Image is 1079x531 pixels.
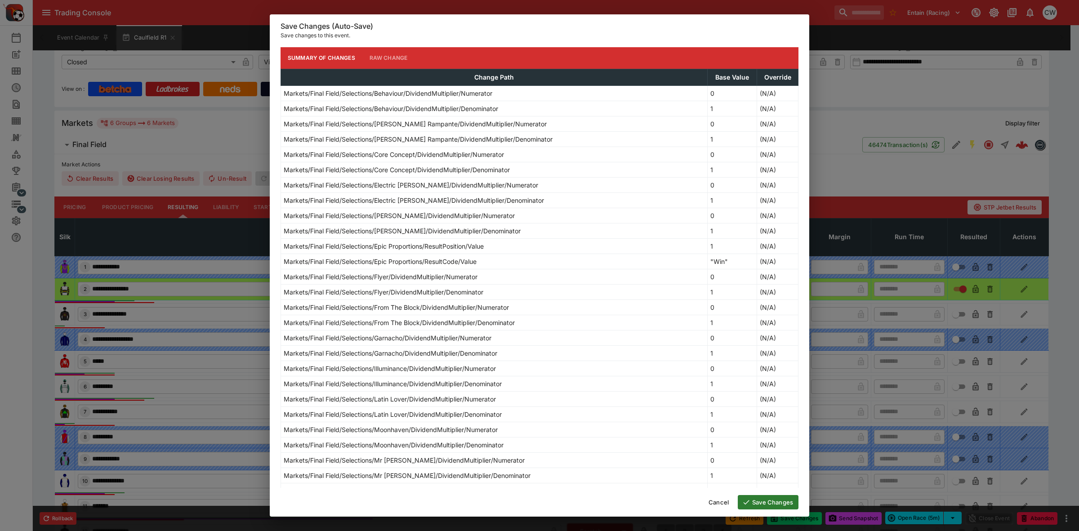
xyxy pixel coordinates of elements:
td: 0 [708,177,757,192]
td: (N/A) [757,422,798,437]
button: Cancel [703,495,734,509]
td: 1 [708,284,757,299]
td: 1 [708,192,757,208]
p: Save changes to this event. [281,31,798,40]
td: "Win" [708,254,757,269]
td: (N/A) [757,406,798,422]
p: Markets/Final Field/Selections/Behaviour/DividendMultiplier/Numerator [284,89,492,98]
td: (N/A) [757,116,798,131]
td: 0 [708,330,757,345]
p: Markets/Final Field/Selections/Rattle And Bang/DividendMultiplier/Numerator [284,486,511,495]
p: Markets/Final Field/Selections/Garnacho/DividendMultiplier/Denominator [284,348,497,358]
td: (N/A) [757,437,798,452]
td: 0 [708,361,757,376]
td: (N/A) [757,330,798,345]
p: Markets/Final Field/Selections/Core Concept/DividendMultiplier/Denominator [284,165,510,174]
td: 1 [708,468,757,483]
p: Markets/Final Field/Selections/From The Block/DividendMultiplier/Denominator [284,318,515,327]
td: (N/A) [757,361,798,376]
th: Base Value [708,69,757,85]
p: Markets/Final Field/Selections/Latin Lover/DividendMultiplier/Numerator [284,394,496,404]
p: Markets/Final Field/Selections/Illuminance/DividendMultiplier/Numerator [284,364,496,373]
td: (N/A) [757,162,798,177]
td: (N/A) [757,468,798,483]
td: (N/A) [757,192,798,208]
td: (N/A) [757,315,798,330]
td: 0 [708,422,757,437]
td: 0 [708,299,757,315]
td: (N/A) [757,483,798,498]
p: Markets/Final Field/Selections/Mr [PERSON_NAME]/DividendMultiplier/Denominator [284,471,531,480]
td: (N/A) [757,254,798,269]
p: Markets/Final Field/Selections/[PERSON_NAME] Rampante/DividendMultiplier/Numerator [284,119,547,129]
td: 1 [708,406,757,422]
td: 0 [708,452,757,468]
p: Markets/Final Field/Selections/Moonhaven/DividendMultiplier/Denominator [284,440,504,450]
td: 0 [708,85,757,101]
th: Override [757,69,798,85]
td: (N/A) [757,452,798,468]
td: 1 [708,437,757,452]
p: Markets/Final Field/Selections/From The Block/DividendMultiplier/Numerator [284,303,509,312]
p: Markets/Final Field/Selections/Flyer/DividendMultiplier/Numerator [284,272,477,281]
p: Markets/Final Field/Selections/Mr [PERSON_NAME]/DividendMultiplier/Numerator [284,455,525,465]
td: 1 [708,376,757,391]
td: (N/A) [757,284,798,299]
p: Markets/Final Field/Selections/Core Concept/DividendMultiplier/Numerator [284,150,504,159]
td: 1 [708,131,757,147]
td: (N/A) [757,238,798,254]
td: 0 [708,208,757,223]
td: 0 [708,116,757,131]
td: 1 [708,345,757,361]
button: Raw Change [362,47,415,69]
th: Change Path [281,69,708,85]
p: Markets/Final Field/Selections/Electric [PERSON_NAME]/DividendMultiplier/Denominator [284,196,544,205]
p: Markets/Final Field/Selections/Epic Proportions/ResultCode/Value [284,257,477,266]
td: (N/A) [757,101,798,116]
td: (N/A) [757,208,798,223]
p: Markets/Final Field/Selections/Epic Proportions/ResultPosition/Value [284,241,484,251]
td: 1 [708,162,757,177]
p: Markets/Final Field/Selections/Flyer/DividendMultiplier/Denominator [284,287,483,297]
td: (N/A) [757,147,798,162]
td: (N/A) [757,131,798,147]
td: 1 [708,223,757,238]
p: Markets/Final Field/Selections/Moonhaven/DividendMultiplier/Numerator [284,425,498,434]
h6: Save Changes (Auto-Save) [281,22,798,31]
p: Markets/Final Field/Selections/[PERSON_NAME]/DividendMultiplier/Numerator [284,211,515,220]
p: Markets/Final Field/Selections/Latin Lover/DividendMultiplier/Denominator [284,410,502,419]
td: 0 [708,147,757,162]
button: Save Changes [738,495,798,509]
td: (N/A) [757,376,798,391]
td: (N/A) [757,223,798,238]
p: Markets/Final Field/Selections/[PERSON_NAME] Rampante/DividendMultiplier/Denominator [284,134,553,144]
button: Summary of Changes [281,47,362,69]
td: 0 [708,483,757,498]
p: Markets/Final Field/Selections/Garnacho/DividendMultiplier/Numerator [284,333,491,343]
td: 1 [708,101,757,116]
td: 0 [708,269,757,284]
td: (N/A) [757,269,798,284]
td: 0 [708,391,757,406]
td: 1 [708,238,757,254]
td: (N/A) [757,177,798,192]
p: Markets/Final Field/Selections/Behaviour/DividendMultiplier/Denominator [284,104,498,113]
td: (N/A) [757,391,798,406]
td: 1 [708,315,757,330]
p: Markets/Final Field/Selections/[PERSON_NAME]/DividendMultiplier/Denominator [284,226,521,236]
p: Markets/Final Field/Selections/Electric [PERSON_NAME]/DividendMultiplier/Numerator [284,180,538,190]
td: (N/A) [757,345,798,361]
p: Markets/Final Field/Selections/Illuminance/DividendMultiplier/Denominator [284,379,502,388]
td: (N/A) [757,85,798,101]
td: (N/A) [757,299,798,315]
